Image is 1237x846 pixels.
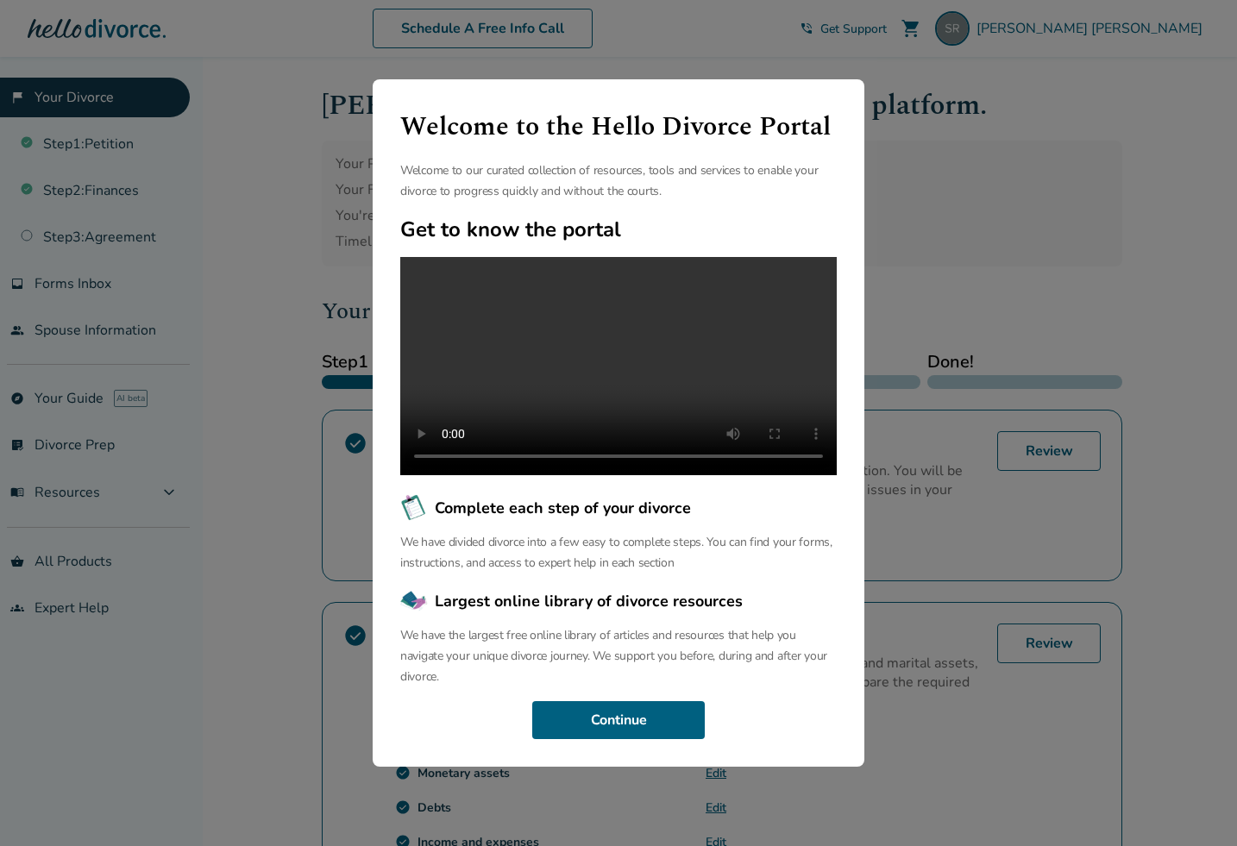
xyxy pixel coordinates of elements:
h2: Get to know the portal [400,216,837,243]
h1: Welcome to the Hello Divorce Portal [400,107,837,147]
img: Largest online library of divorce resources [400,587,428,615]
p: We have divided divorce into a few easy to complete steps. You can find your forms, instructions,... [400,532,837,573]
span: Complete each step of your divorce [435,497,691,519]
button: Continue [532,701,705,739]
iframe: Chat Widget [1151,763,1237,846]
p: Welcome to our curated collection of resources, tools and services to enable your divorce to prog... [400,160,837,202]
p: We have the largest free online library of articles and resources that help you navigate your uni... [400,625,837,687]
img: Complete each step of your divorce [400,494,428,522]
span: Largest online library of divorce resources [435,590,743,612]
